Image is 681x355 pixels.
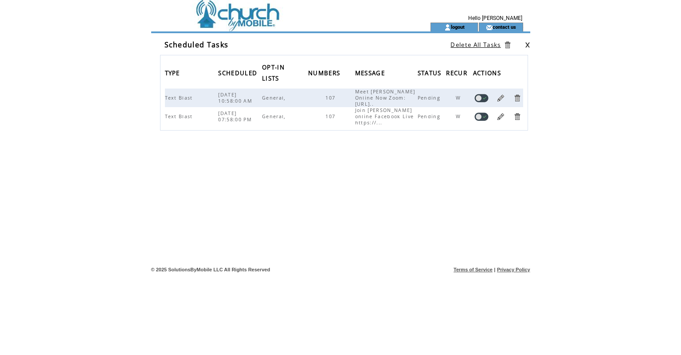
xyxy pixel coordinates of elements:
a: contact us [493,24,516,30]
a: Disable task [474,94,489,102]
a: Edit Task [497,112,505,121]
span: Hello [PERSON_NAME] [468,15,522,21]
a: TYPE [165,70,182,75]
span: STATUS [418,67,444,81]
a: Edit Task [497,94,505,102]
a: Delete All Tasks [450,41,501,49]
span: Pending [418,95,442,101]
a: OPT-IN LISTS [262,64,285,81]
span: MESSAGE [355,67,387,81]
span: W [456,95,463,101]
a: RECUR [446,70,470,75]
span: Join [PERSON_NAME] online Facebook Live https://... [355,107,414,126]
a: NUMBERS [308,70,342,75]
a: Delete Task [513,112,521,121]
span: Text Blast [165,95,195,101]
a: Delete Task [513,94,521,102]
span: General, [262,95,288,101]
span: W [456,113,463,120]
span: OPT-IN LISTS [262,61,285,87]
span: © 2025 SolutionsByMobile LLC All Rights Reserved [151,267,270,272]
span: | [494,267,495,272]
span: 107 [325,113,337,120]
span: TYPE [165,67,182,81]
span: Scheduled Tasks [164,40,229,50]
span: SCHEDULED [218,67,259,81]
span: [DATE] 07:58:00 PM [218,110,254,123]
span: Text Blast [165,113,195,120]
span: Pending [418,113,442,120]
a: Terms of Service [454,267,493,272]
img: contact_us_icon.gif [486,24,493,31]
a: logout [451,24,465,30]
img: account_icon.gif [444,24,451,31]
span: RECUR [446,67,470,81]
a: Privacy Policy [497,267,530,272]
span: ACTIONS [473,67,503,81]
span: 107 [325,95,337,101]
a: MESSAGE [355,70,387,75]
span: NUMBERS [308,67,342,81]
a: SCHEDULED [218,70,259,75]
a: STATUS [418,70,444,75]
span: [DATE] 10:58:00 AM [218,92,254,104]
a: Disable task [474,112,489,121]
span: General, [262,113,288,120]
span: Meet [PERSON_NAME] Online Now Zoom: [URL].. [355,89,415,107]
